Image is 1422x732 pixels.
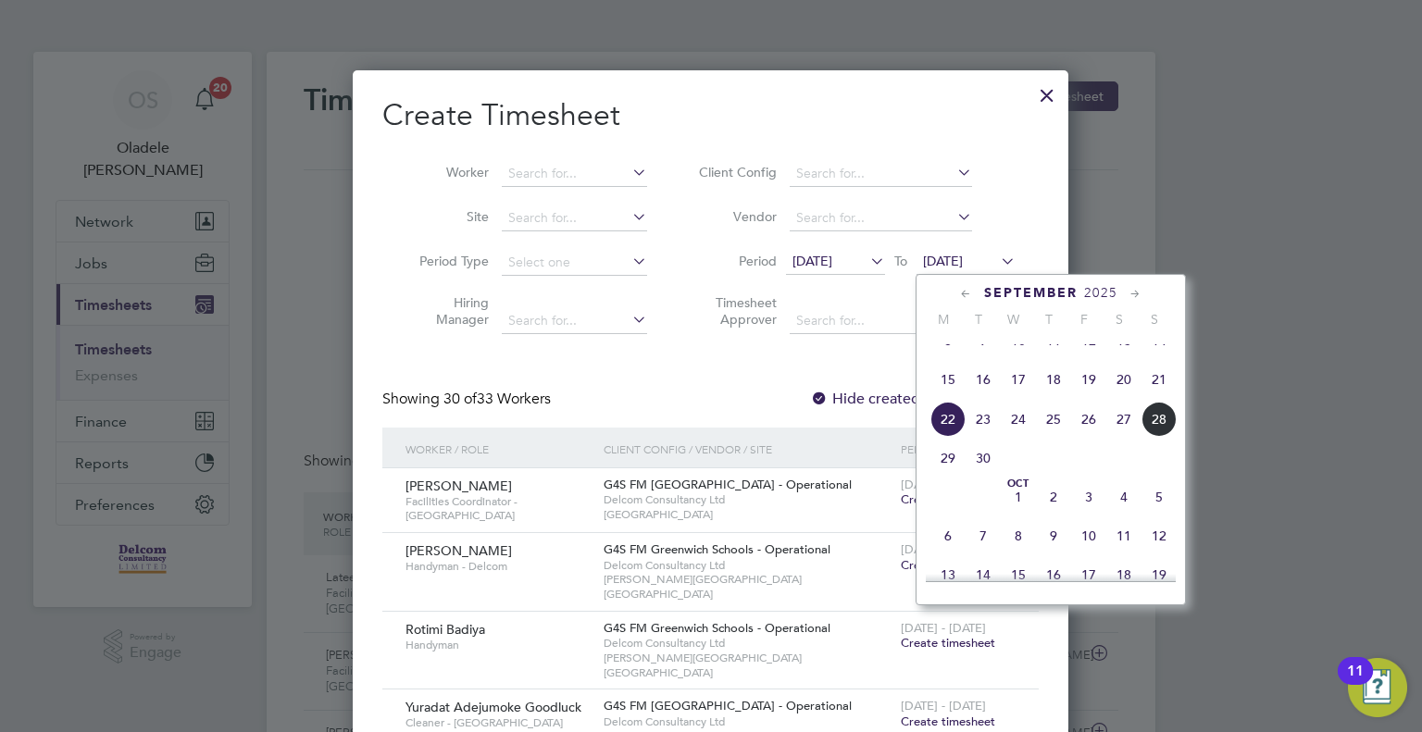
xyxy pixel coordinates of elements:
span: 11 [1106,518,1141,553]
span: 2 [1036,479,1071,515]
span: 29 [930,440,966,476]
span: [DATE] - [DATE] [901,620,986,636]
span: S [1137,311,1172,328]
span: [DATE] [923,253,963,269]
span: 5 [1141,479,1177,515]
span: September [984,285,1078,301]
span: 22 [930,402,966,437]
input: Select one [502,250,647,276]
span: 6 [930,518,966,553]
span: [GEOGRAPHIC_DATA] [604,507,892,522]
div: Client Config / Vendor / Site [599,428,896,470]
span: 16 [1036,557,1071,592]
span: 2025 [1084,285,1117,301]
label: Timesheet Approver [693,294,777,328]
label: Worker [405,164,489,180]
span: 19 [1071,362,1106,397]
span: S [1102,311,1137,328]
span: 30 of [443,390,477,408]
span: G4S FM Greenwich Schools - Operational [604,541,830,557]
span: 26 [1071,402,1106,437]
span: 28 [1141,402,1177,437]
label: Hiring Manager [405,294,489,328]
span: 18 [1106,557,1141,592]
div: 11 [1347,671,1364,695]
span: T [1031,311,1066,328]
span: 7 [966,518,1001,553]
label: Period [693,253,777,269]
span: 27 [1106,402,1141,437]
span: 25 [1036,402,1071,437]
span: Delcom Consultancy Ltd [604,636,892,651]
span: T [961,311,996,328]
input: Search for... [502,308,647,334]
span: 15 [1001,557,1036,592]
span: 15 [930,362,966,397]
span: F [1066,311,1102,328]
span: Facilities Coordinator - [GEOGRAPHIC_DATA] [405,494,590,523]
input: Search for... [502,205,647,231]
span: G4S FM Greenwich Schools - Operational [604,620,830,636]
span: Create timesheet [901,491,995,507]
h2: Create Timesheet [382,96,1039,135]
input: Search for... [790,308,972,334]
span: [PERSON_NAME] [405,542,512,559]
span: 17 [1071,557,1106,592]
span: [DATE] [792,253,832,269]
span: 12 [1141,518,1177,553]
label: Site [405,208,489,225]
span: Handyman [405,638,590,652]
span: 19 [1141,557,1177,592]
span: 3 [1071,479,1106,515]
span: To [889,249,913,273]
span: Oct [1001,479,1036,489]
span: Delcom Consultancy Ltd [604,558,892,573]
span: [DATE] - [DATE] [901,477,986,492]
label: Hide created timesheets [810,390,998,408]
span: Create timesheet [901,635,995,651]
span: 9 [1036,518,1071,553]
span: 30 [966,440,1001,476]
div: Worker / Role [401,428,599,470]
span: 8 [1001,518,1036,553]
label: Client Config [693,164,777,180]
span: Yuradat Adejumoke Goodluck [405,699,581,715]
span: Rotimi Badiya [405,621,485,638]
span: 4 [1106,479,1141,515]
span: [PERSON_NAME][GEOGRAPHIC_DATA] [GEOGRAPHIC_DATA] [604,651,892,679]
input: Search for... [502,161,647,187]
span: G4S FM [GEOGRAPHIC_DATA] - Operational [604,477,852,492]
button: Open Resource Center, 11 new notifications [1348,658,1407,717]
span: [DATE] - [DATE] [901,698,986,713]
span: 20 [1106,362,1141,397]
input: Search for... [790,161,972,187]
span: 33 Workers [443,390,551,408]
span: 18 [1036,362,1071,397]
span: Create timesheet [901,557,995,573]
div: Period [896,428,1020,470]
span: Delcom Consultancy Ltd [604,714,892,729]
span: Create timesheet [901,713,995,729]
span: 17 [1001,362,1036,397]
span: 21 [1141,362,1177,397]
span: 24 [1001,402,1036,437]
span: 16 [966,362,1001,397]
span: Delcom Consultancy Ltd [604,492,892,507]
div: Showing [382,390,555,409]
span: [PERSON_NAME] [405,478,512,494]
span: M [926,311,961,328]
span: 14 [966,557,1001,592]
span: [DATE] - [DATE] [901,541,986,557]
span: 1 [1001,479,1036,515]
span: Cleaner - [GEOGRAPHIC_DATA] [405,715,590,730]
span: 10 [1071,518,1106,553]
span: [PERSON_NAME][GEOGRAPHIC_DATA] [GEOGRAPHIC_DATA] [604,572,892,601]
span: 13 [930,557,966,592]
span: G4S FM [GEOGRAPHIC_DATA] - Operational [604,698,852,713]
label: Vendor [693,208,777,225]
label: Period Type [405,253,489,269]
span: 23 [966,402,1001,437]
span: W [996,311,1031,328]
span: Handyman - Delcom [405,559,590,574]
input: Search for... [790,205,972,231]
